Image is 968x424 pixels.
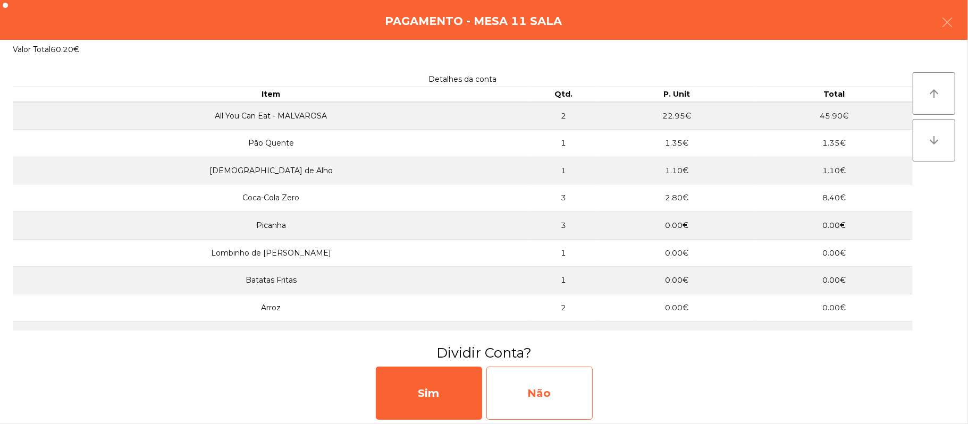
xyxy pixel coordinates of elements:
td: 3 [529,184,598,212]
td: 1.35€ [755,130,913,157]
td: 1.10€ [755,157,913,184]
td: 1.35€ [598,130,755,157]
td: Arroz [13,294,529,321]
div: Não [486,367,593,420]
button: arrow_upward [913,72,955,115]
td: All You Can Eat - MALVAROSA [13,102,529,130]
span: Detalhes da conta [429,74,497,84]
h3: Dividir Conta? [8,343,960,362]
td: 3 [529,212,598,240]
span: Valor Total [13,45,50,54]
td: Pão Quente [13,130,529,157]
td: 1 [529,267,598,294]
div: Sim [376,367,482,420]
td: Batatas Fritas [13,267,529,294]
td: 0.00€ [598,212,755,240]
td: Lombinho de [PERSON_NAME] [13,239,529,267]
td: [DEMOGRAPHIC_DATA] de Alho [13,157,529,184]
td: Coca-Cola Zero [13,184,529,212]
td: 2.80€ [598,184,755,212]
i: arrow_upward [928,87,940,100]
td: 8.40€ [755,184,913,212]
td: 0.00€ [755,239,913,267]
td: Feijão Preto [13,321,529,349]
td: 1.10€ [598,157,755,184]
th: Item [13,87,529,102]
td: 0.00€ [755,294,913,321]
i: arrow_downward [928,134,940,147]
td: 0.00€ [598,267,755,294]
td: 0.00€ [598,239,755,267]
td: 2 [529,294,598,321]
td: 0.00€ [755,321,913,349]
td: 22.95€ [598,102,755,130]
td: 2 [529,102,598,130]
td: 0.00€ [755,212,913,240]
td: 1 [529,130,598,157]
th: Total [755,87,913,102]
td: 0.00€ [598,321,755,349]
h4: Pagamento - Mesa 11 Sala [385,13,562,29]
button: arrow_downward [913,119,955,162]
td: 45.90€ [755,102,913,130]
th: P. Unit [598,87,755,102]
td: Picanha [13,212,529,240]
th: Qtd. [529,87,598,102]
td: 1 [529,157,598,184]
td: 0.00€ [598,294,755,321]
td: 1 [529,239,598,267]
span: 60.20€ [50,45,79,54]
td: 0.00€ [755,267,913,294]
td: 1 [529,321,598,349]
